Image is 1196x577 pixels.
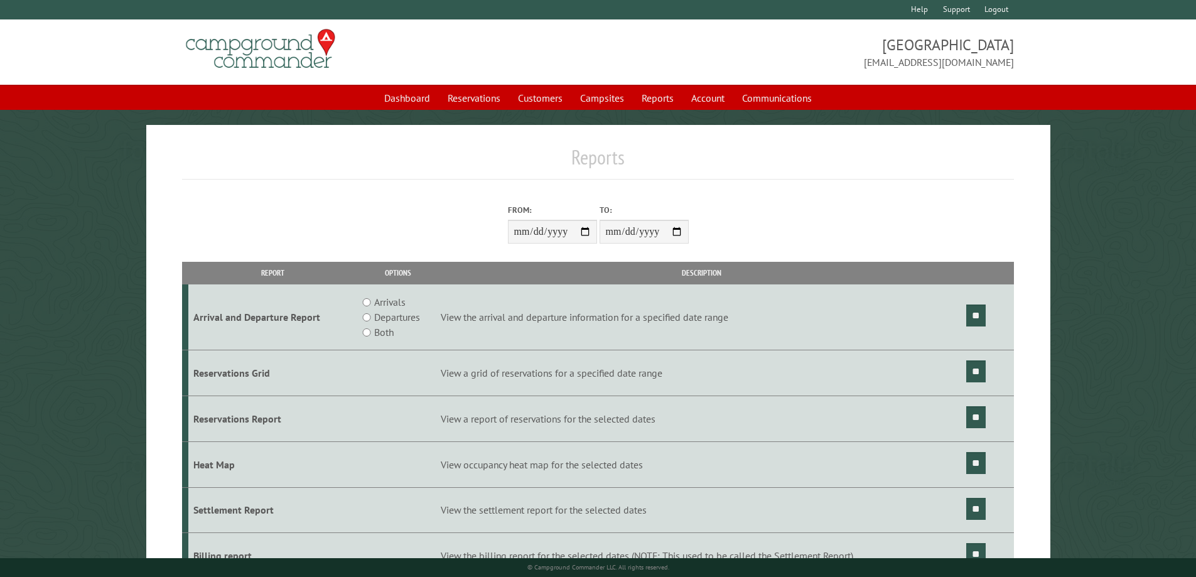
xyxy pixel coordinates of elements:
[527,563,669,571] small: © Campground Commander LLC. All rights reserved.
[600,204,689,216] label: To:
[439,284,964,350] td: View the arrival and departure information for a specified date range
[439,441,964,487] td: View occupancy heat map for the selected dates
[377,86,438,110] a: Dashboard
[188,350,357,396] td: Reservations Grid
[188,487,357,533] td: Settlement Report
[374,310,420,325] label: Departures
[439,396,964,441] td: View a report of reservations for the selected dates
[573,86,632,110] a: Campsites
[182,24,339,73] img: Campground Commander
[188,262,357,284] th: Report
[508,204,597,216] label: From:
[684,86,732,110] a: Account
[440,86,508,110] a: Reservations
[735,86,819,110] a: Communications
[374,294,406,310] label: Arrivals
[439,262,964,284] th: Description
[188,284,357,350] td: Arrival and Departure Report
[182,145,1015,180] h1: Reports
[357,262,438,284] th: Options
[188,441,357,487] td: Heat Map
[634,86,681,110] a: Reports
[439,350,964,396] td: View a grid of reservations for a specified date range
[188,396,357,441] td: Reservations Report
[374,325,394,340] label: Both
[598,35,1015,70] span: [GEOGRAPHIC_DATA] [EMAIL_ADDRESS][DOMAIN_NAME]
[510,86,570,110] a: Customers
[439,487,964,533] td: View the settlement report for the selected dates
